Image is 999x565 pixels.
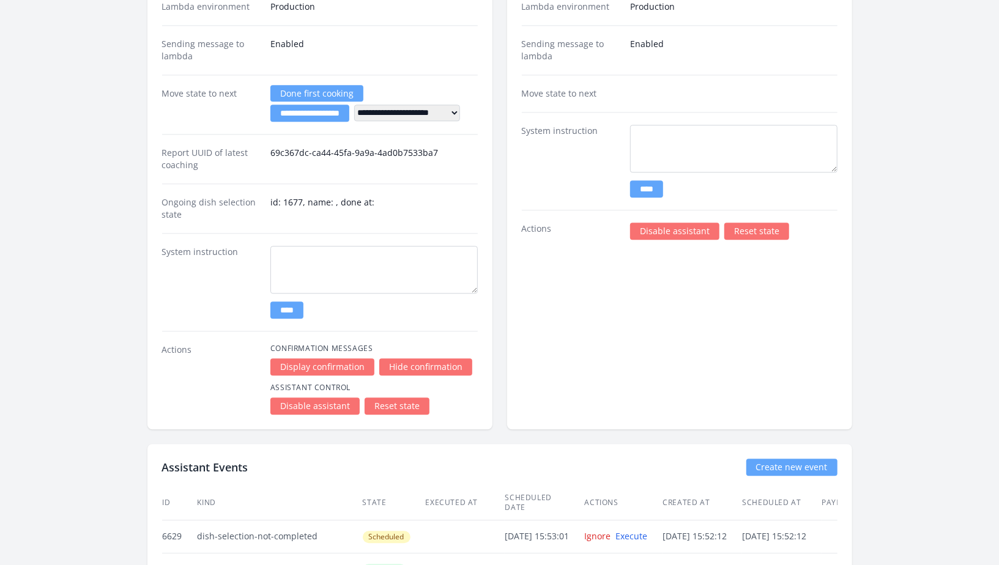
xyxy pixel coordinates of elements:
h2: Assistant Events [162,459,248,476]
a: Done first cooking [270,85,363,102]
dt: Actions [162,344,261,415]
dt: Sending message to lambda [162,38,261,62]
dt: Ongoing dish selection state [162,196,261,221]
th: Scheduled at [742,486,822,520]
h4: Assistant Control [270,383,478,393]
dt: Sending message to lambda [522,38,620,62]
td: [DATE] 15:52:12 [663,520,742,553]
dt: Lambda environment [162,1,261,13]
dt: Lambda environment [522,1,620,13]
dd: Enabled [630,38,837,62]
dd: Production [270,1,478,13]
td: dish-selection-not-completed [197,520,362,553]
td: [DATE] 15:53:01 [505,520,584,553]
a: Create new event [746,459,837,476]
th: Actions [584,486,663,520]
th: ID [162,486,197,520]
dd: 69c367dc-ca44-45fa-9a9a-4ad0b7533ba7 [270,147,478,171]
th: Kind [197,486,362,520]
td: 6629 [162,520,197,553]
dt: Move state to next [162,87,261,122]
a: Hide confirmation [379,358,472,375]
dt: Report UUID of latest coaching [162,147,261,171]
a: Reset state [365,397,429,415]
dt: System instruction [522,125,620,198]
a: Reset state [724,223,789,240]
th: Scheduled date [505,486,584,520]
th: Executed at [425,486,505,520]
h4: Confirmation Messages [270,344,478,353]
dd: Production [630,1,837,13]
dt: System instruction [162,246,261,319]
a: Disable assistant [630,223,719,240]
a: Ignore [585,530,611,542]
dd: id: 1677, name: , done at: [270,196,478,221]
a: Execute [616,530,648,542]
th: Created at [663,486,742,520]
dd: Enabled [270,38,478,62]
a: Disable assistant [270,397,360,415]
th: State [362,486,425,520]
td: [DATE] 15:52:12 [742,520,822,553]
a: Display confirmation [270,358,374,375]
dt: Move state to next [522,87,620,100]
dt: Actions [522,223,620,240]
span: Scheduled [363,531,410,543]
